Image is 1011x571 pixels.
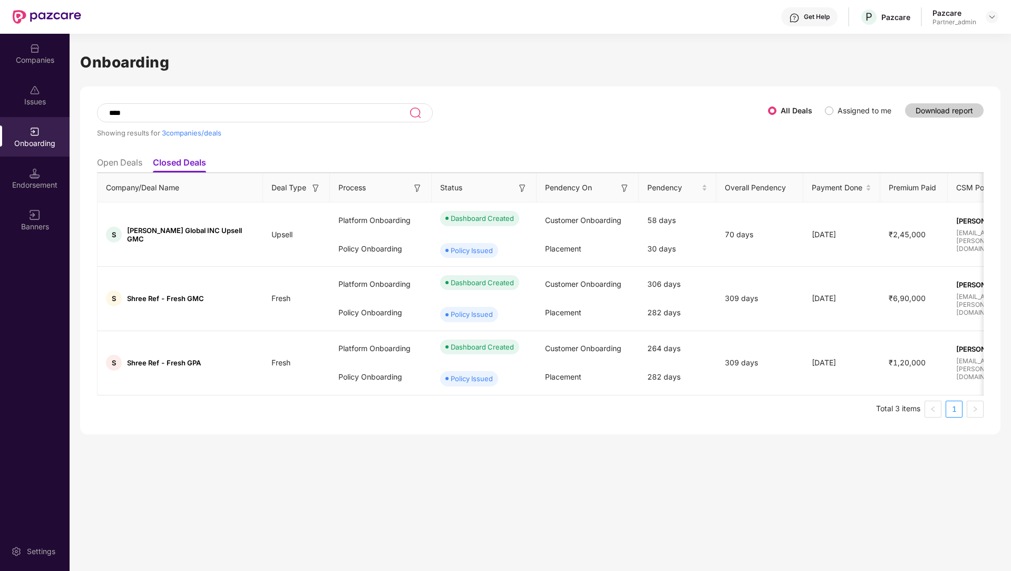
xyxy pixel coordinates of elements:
span: Status [440,182,462,193]
div: [DATE] [803,229,881,240]
li: Next Page [967,401,984,418]
div: 282 days [639,363,716,391]
span: Shree Ref - Fresh GMC [127,294,204,303]
span: Fresh [263,294,299,303]
div: Dashboard Created [451,342,514,352]
span: Customer Onboarding [545,216,621,225]
div: S [106,291,122,306]
div: S [106,355,122,371]
label: Assigned to me [838,106,891,115]
li: Closed Deals [153,157,206,172]
img: svg+xml;base64,PHN2ZyBpZD0iU2V0dGluZy0yMHgyMCIgeG1sbnM9Imh0dHA6Ly93d3cudzMub3JnLzIwMDAvc3ZnIiB3aW... [11,546,22,557]
div: Partner_admin [932,18,976,26]
img: svg+xml;base64,PHN2ZyB3aWR0aD0iMjAiIGhlaWdodD0iMjAiIHZpZXdCb3g9IjAgMCAyMCAyMCIgZmlsbD0ibm9uZSIgeG... [30,127,40,137]
div: Policy Onboarding [330,298,432,327]
div: Policy Issued [451,245,493,256]
div: Policy Issued [451,373,493,384]
div: 30 days [639,235,716,263]
img: svg+xml;base64,PHN2ZyB3aWR0aD0iMTYiIGhlaWdodD0iMTYiIHZpZXdCb3g9IjAgMCAxNiAxNiIgZmlsbD0ibm9uZSIgeG... [310,183,321,193]
span: Placement [545,244,581,253]
span: P [866,11,872,23]
div: Pazcare [881,12,910,22]
span: ₹2,45,000 [880,230,934,239]
th: Company/Deal Name [98,173,263,202]
th: Pendency [639,173,716,202]
div: Policy Onboarding [330,363,432,391]
span: Placement [545,372,581,381]
div: Platform Onboarding [330,270,432,298]
div: 309 days [716,357,803,369]
div: 306 days [639,270,716,298]
span: Customer Onboarding [545,279,621,288]
img: svg+xml;base64,PHN2ZyBpZD0iSGVscC0zMngzMiIgeG1sbnM9Imh0dHA6Ly93d3cudzMub3JnLzIwMDAvc3ZnIiB3aWR0aD... [789,13,800,23]
span: Payment Done [812,182,864,193]
th: Overall Pendency [716,173,803,202]
div: Dashboard Created [451,277,514,288]
div: 264 days [639,334,716,363]
span: Placement [545,308,581,317]
div: Settings [24,546,59,557]
img: svg+xml;base64,PHN2ZyBpZD0iSXNzdWVzX2Rpc2FibGVkIiB4bWxucz0iaHR0cDovL3d3dy53My5vcmcvMjAwMC9zdmciIH... [30,85,40,95]
button: Download report [905,103,984,118]
span: CSM Poc [956,182,988,193]
span: left [930,406,936,412]
span: Pendency On [545,182,592,193]
div: [DATE] [803,357,881,369]
img: svg+xml;base64,PHN2ZyBpZD0iRHJvcGRvd24tMzJ4MzIiIHhtbG5zPSJodHRwOi8vd3d3LnczLm9yZy8yMDAwL3N2ZyIgd2... [988,13,996,21]
li: Open Deals [97,157,142,172]
span: [PERSON_NAME] Global INC Upsell GMC [127,226,255,243]
img: svg+xml;base64,PHN2ZyB3aWR0aD0iMjQiIGhlaWdodD0iMjUiIHZpZXdCb3g9IjAgMCAyNCAyNSIgZmlsbD0ibm9uZSIgeG... [409,107,421,119]
div: Showing results for [97,129,768,137]
div: Policy Issued [451,309,493,320]
span: Customer Onboarding [545,344,621,353]
span: Fresh [263,358,299,367]
span: 3 companies/deals [162,129,221,137]
img: svg+xml;base64,PHN2ZyB3aWR0aD0iMTYiIGhlaWdodD0iMTYiIHZpZXdCb3g9IjAgMCAxNiAxNiIgZmlsbD0ibm9uZSIgeG... [619,183,630,193]
span: ₹1,20,000 [880,358,934,367]
button: right [967,401,984,418]
div: 309 days [716,293,803,304]
img: svg+xml;base64,PHN2ZyB3aWR0aD0iMTQuNSIgaGVpZ2h0PSIxNC41IiB2aWV3Qm94PSIwIDAgMTYgMTYiIGZpbGw9Im5vbm... [30,168,40,179]
span: Shree Ref - Fresh GPA [127,359,201,367]
div: Policy Onboarding [330,235,432,263]
button: left [925,401,941,418]
li: Previous Page [925,401,941,418]
h1: Onboarding [80,51,1000,74]
div: 58 days [639,206,716,235]
span: right [972,406,978,412]
label: All Deals [781,106,812,115]
img: svg+xml;base64,PHN2ZyB3aWR0aD0iMTYiIGhlaWdodD0iMTYiIHZpZXdCb3g9IjAgMCAxNiAxNiIgZmlsbD0ibm9uZSIgeG... [517,183,528,193]
th: Payment Done [803,173,881,202]
span: Upsell [263,230,301,239]
div: 70 days [716,229,803,240]
div: Pazcare [932,8,976,18]
div: [DATE] [803,293,881,304]
div: S [106,227,122,243]
div: Dashboard Created [451,213,514,224]
div: Get Help [804,13,830,21]
img: New Pazcare Logo [13,10,81,24]
img: svg+xml;base64,PHN2ZyB3aWR0aD0iMTYiIGhlaWdodD0iMTYiIHZpZXdCb3g9IjAgMCAxNiAxNiIgZmlsbD0ibm9uZSIgeG... [412,183,423,193]
span: Process [338,182,366,193]
img: svg+xml;base64,PHN2ZyB3aWR0aD0iMTYiIGhlaWdodD0iMTYiIHZpZXdCb3g9IjAgMCAxNiAxNiIgZmlsbD0ibm9uZSIgeG... [30,210,40,220]
div: 282 days [639,298,716,327]
span: ₹6,90,000 [880,294,934,303]
img: svg+xml;base64,PHN2ZyBpZD0iQ29tcGFuaWVzIiB4bWxucz0iaHR0cDovL3d3dy53My5vcmcvMjAwMC9zdmciIHdpZHRoPS... [30,43,40,54]
div: Platform Onboarding [330,206,432,235]
a: 1 [946,401,962,417]
span: Deal Type [271,182,306,193]
span: Pendency [647,182,699,193]
th: Premium Paid [880,173,948,202]
div: Platform Onboarding [330,334,432,363]
li: Total 3 items [876,401,920,418]
li: 1 [946,401,963,418]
